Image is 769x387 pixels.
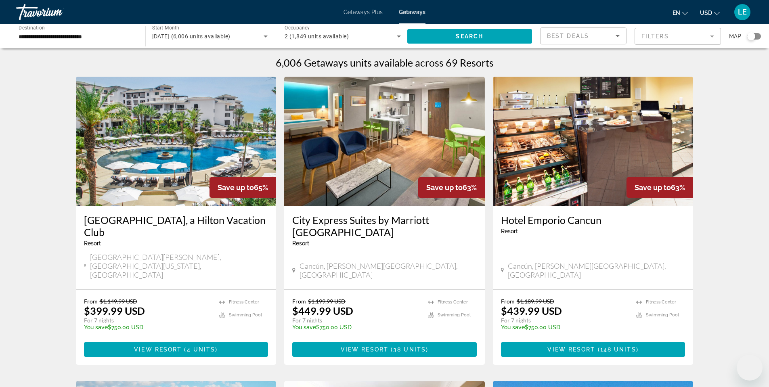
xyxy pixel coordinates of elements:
p: For 7 nights [84,317,212,324]
button: Change language [673,7,688,19]
mat-select: Sort by [547,31,620,41]
iframe: Button to launch messaging window [737,355,763,381]
span: Fitness Center [438,299,468,305]
span: Map [729,31,741,42]
p: $449.99 USD [292,305,353,317]
div: 65% [210,177,276,198]
img: RF29E02X.jpg [76,77,277,206]
button: Search [407,29,532,44]
div: 63% [627,177,693,198]
a: Getaways [399,9,425,15]
span: Destination [19,25,45,30]
p: $750.00 USD [84,324,212,331]
span: Occupancy [285,25,310,31]
span: Search [456,33,483,40]
span: Cancún, [PERSON_NAME][GEOGRAPHIC_DATA], [GEOGRAPHIC_DATA] [508,261,685,279]
p: For 7 nights [292,317,420,324]
a: [GEOGRAPHIC_DATA], a Hilton Vacation Club [84,214,268,238]
span: Save up to [426,183,463,192]
span: ( ) [388,346,428,353]
span: [DATE] (6,006 units available) [152,33,230,40]
span: Swimming Pool [646,312,679,318]
span: View Resort [134,346,182,353]
img: D709O01X.jpg [493,77,694,206]
a: Hotel Emporio Cancun [501,214,685,226]
button: View Resort(148 units) [501,342,685,357]
span: 2 (1,849 units available) [285,33,349,40]
span: View Resort [547,346,595,353]
span: Best Deals [547,33,589,39]
span: LE [738,8,747,16]
span: You save [292,324,316,331]
span: Save up to [635,183,671,192]
button: View Resort(38 units) [292,342,477,357]
span: 4 units [187,346,216,353]
span: Resort [501,228,518,234]
span: Start Month [152,25,179,31]
span: ( ) [595,346,639,353]
p: For 7 nights [501,317,629,324]
button: User Menu [732,4,753,21]
span: Swimming Pool [438,312,471,318]
img: F873I01X.jpg [284,77,485,206]
p: $439.99 USD [501,305,562,317]
span: $1,149.99 USD [100,298,137,305]
span: From [292,298,306,305]
span: USD [700,10,712,16]
span: From [84,298,98,305]
span: 38 units [393,346,426,353]
button: Change currency [700,7,720,19]
span: Save up to [218,183,254,192]
span: You save [84,324,108,331]
span: Fitness Center [229,299,259,305]
span: 148 units [600,346,636,353]
p: $750.00 USD [501,324,629,331]
span: Fitness Center [646,299,676,305]
div: 63% [418,177,485,198]
span: $1,189.99 USD [517,298,554,305]
span: $1,199.99 USD [308,298,346,305]
p: $750.00 USD [292,324,420,331]
span: Cancún, [PERSON_NAME][GEOGRAPHIC_DATA], [GEOGRAPHIC_DATA] [300,261,477,279]
h1: 6,006 Getaways units available across 69 Resorts [276,56,494,69]
span: View Resort [341,346,388,353]
a: Travorium [16,2,97,23]
a: City Express Suites by Marriott [GEOGRAPHIC_DATA] [292,214,477,238]
a: Getaways Plus [344,9,383,15]
button: Filter [635,27,721,45]
span: ( ) [182,346,218,353]
span: [GEOGRAPHIC_DATA][PERSON_NAME], [GEOGRAPHIC_DATA][US_STATE], [GEOGRAPHIC_DATA] [90,253,268,279]
span: Resort [292,240,309,247]
p: $399.99 USD [84,305,145,317]
span: en [673,10,680,16]
span: Resort [84,240,101,247]
span: From [501,298,515,305]
span: Swimming Pool [229,312,262,318]
button: View Resort(4 units) [84,342,268,357]
span: You save [501,324,525,331]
